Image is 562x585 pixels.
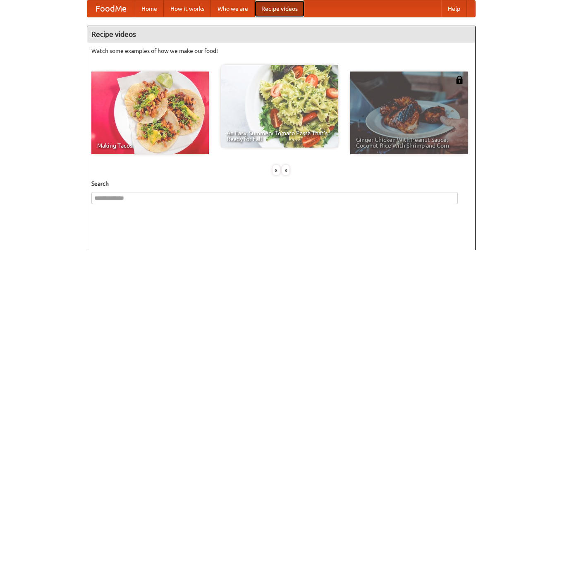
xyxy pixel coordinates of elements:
img: 483408.png [455,76,464,84]
span: Making Tacos [97,143,203,148]
a: Who we are [211,0,255,17]
a: Home [135,0,164,17]
p: Watch some examples of how we make our food! [91,47,471,55]
a: Help [441,0,467,17]
a: An Easy, Summery Tomato Pasta That's Ready for Fall [221,65,338,148]
span: An Easy, Summery Tomato Pasta That's Ready for Fall [227,130,332,142]
a: Recipe videos [255,0,304,17]
a: FoodMe [87,0,135,17]
div: « [273,165,280,175]
a: How it works [164,0,211,17]
h5: Search [91,179,471,188]
h4: Recipe videos [87,26,475,43]
a: Making Tacos [91,72,209,154]
div: » [282,165,289,175]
